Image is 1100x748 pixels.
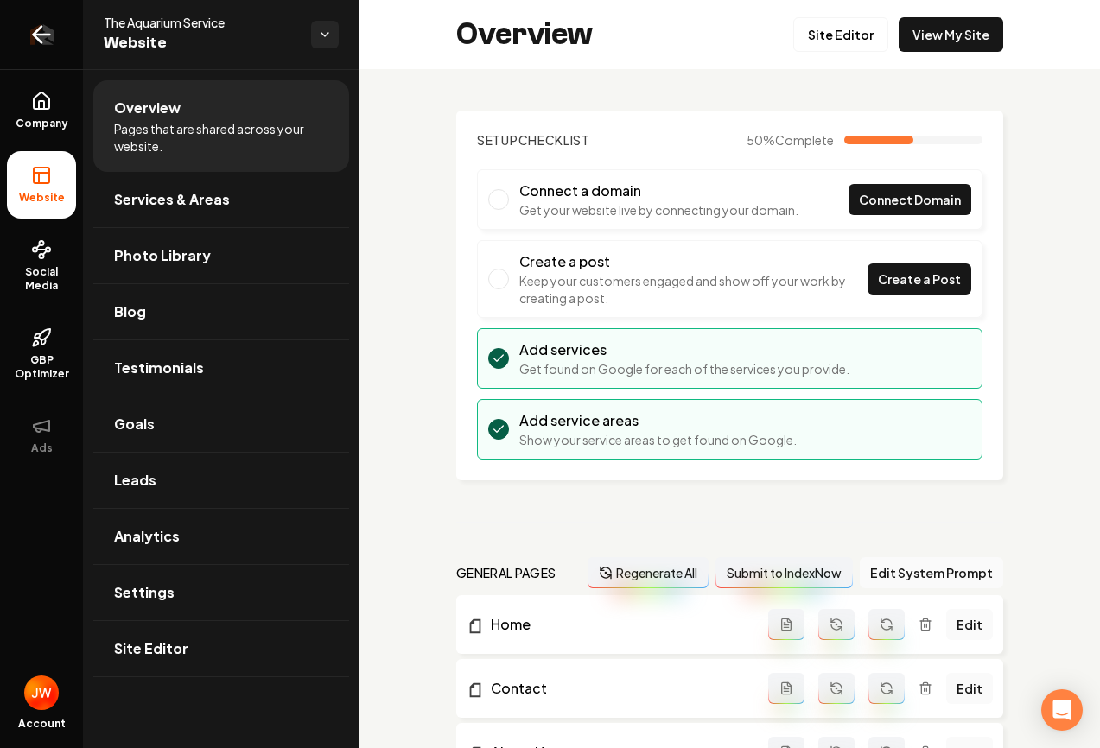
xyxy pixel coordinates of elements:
h3: Create a post [519,251,868,272]
span: GBP Optimizer [7,353,76,381]
a: Testimonials [93,340,349,396]
span: Settings [114,582,175,603]
a: Social Media [7,225,76,307]
img: John Williams [24,675,59,710]
h3: Connect a domain [519,181,798,201]
span: Goals [114,414,155,434]
span: Ads [24,441,60,455]
span: Services & Areas [114,189,230,210]
a: Photo Library [93,228,349,283]
span: Leads [114,470,156,491]
span: Create a Post [878,270,961,288]
a: Site Editor [793,17,888,52]
button: Open user button [24,675,59,710]
p: Show your service areas to get found on Google. [519,431,797,448]
span: Photo Library [114,245,211,266]
button: Add admin page prompt [768,609,804,640]
a: Create a Post [868,263,971,295]
h3: Add service areas [519,410,797,431]
h2: Overview [456,17,593,52]
a: Connect Domain [849,184,971,215]
span: Analytics [114,526,180,547]
span: Connect Domain [859,191,961,209]
button: Submit to IndexNow [715,557,853,588]
a: Edit [946,609,993,640]
span: Site Editor [114,638,188,659]
p: Get found on Google for each of the services you provide. [519,360,849,377]
h3: Add services [519,339,849,360]
span: Social Media [7,265,76,293]
a: GBP Optimizer [7,314,76,395]
span: Website [12,191,72,205]
span: Website [104,31,297,55]
h2: general pages [456,564,556,581]
a: View My Site [899,17,1003,52]
a: Company [7,77,76,144]
a: Home [467,614,768,635]
button: Ads [7,402,76,469]
p: Get your website live by connecting your domain. [519,201,798,219]
span: 50 % [747,131,834,149]
span: Testimonials [114,358,204,378]
a: Contact [467,678,768,699]
p: Keep your customers engaged and show off your work by creating a post. [519,272,868,307]
a: Edit [946,673,993,704]
span: Blog [114,301,146,322]
span: Complete [775,132,834,148]
a: Leads [93,453,349,508]
a: Services & Areas [93,172,349,227]
a: Analytics [93,509,349,564]
span: Account [18,717,66,731]
span: Overview [114,98,181,118]
h2: Checklist [477,131,590,149]
div: Open Intercom Messenger [1041,689,1083,731]
button: Regenerate All [588,557,709,588]
button: Add admin page prompt [768,673,804,704]
span: The Aquarium Service [104,14,297,31]
button: Edit System Prompt [860,557,1003,588]
a: Goals [93,396,349,452]
span: Pages that are shared across your website. [114,120,328,155]
a: Site Editor [93,621,349,676]
a: Blog [93,284,349,339]
a: Settings [93,565,349,620]
span: Company [9,117,75,130]
span: Setup [477,132,518,148]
